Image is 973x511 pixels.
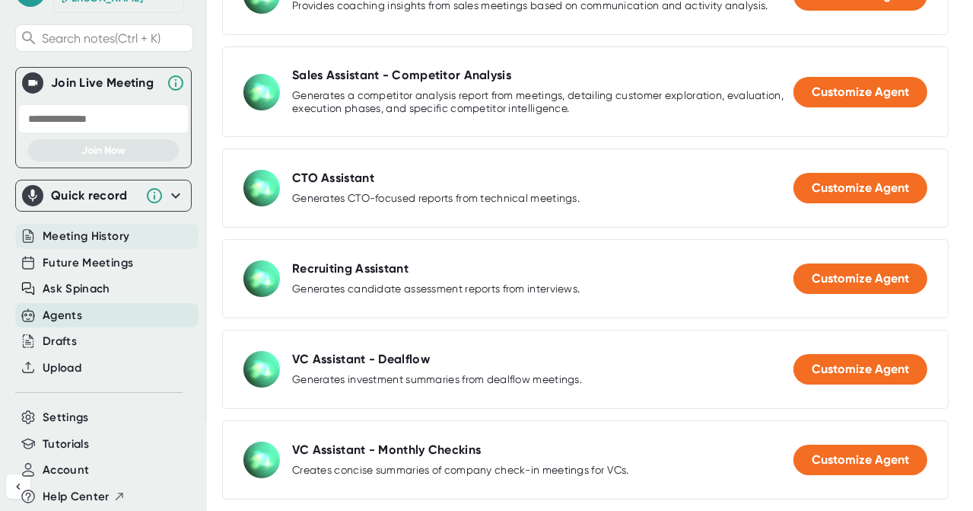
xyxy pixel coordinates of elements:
button: Join Now [28,139,179,161]
span: Search notes (Ctrl + K) [42,31,189,46]
img: VC Assistant - Dealflow [243,351,280,388]
div: Join Live Meeting [51,75,159,91]
div: Generates candidate assessment reports from interviews. [292,283,580,296]
div: Generates CTO-focused reports from technical meetings. [292,192,580,206]
button: Customize Agent [793,173,927,203]
button: Ask Spinach [43,280,110,298]
button: Tutorials [43,436,89,453]
img: CTO Assistant [243,170,280,206]
span: Customize Agent [812,85,909,99]
button: Upload [43,359,81,377]
div: Join Live MeetingJoin Live Meeting [22,68,185,98]
div: Sales Assistant - Competitor Analysis [292,68,511,83]
div: Creates concise summaries of company check-in meetings for VCs. [292,464,629,477]
span: Customize Agent [812,271,909,286]
div: Generates investment summaries from dealflow meetings. [292,373,582,387]
button: Agents [43,307,82,324]
span: Join Now [81,144,126,157]
div: Recruiting Assistant [292,261,409,276]
button: Customize Agent [793,354,927,385]
button: Collapse sidebar [6,474,30,499]
button: Help Center [43,488,126,506]
span: Customize Agent [812,452,909,467]
button: Settings [43,409,89,426]
img: Sales Assistant - Competitor Analysis [243,74,280,110]
div: Quick record [22,180,185,211]
div: VC Assistant - Monthly Checkins [292,442,481,458]
button: Future Meetings [43,254,133,272]
div: VC Assistant - Dealflow [292,352,430,367]
img: Recruiting Assistant [243,260,280,297]
button: Customize Agent [793,445,927,475]
img: VC Assistant - Monthly Checkins [243,442,280,478]
span: Customize Agent [812,362,909,376]
button: Drafts [43,333,77,350]
button: Account [43,461,89,479]
div: Generates a competitor analysis report from meetings, detailing customer exploration, evaluation,... [292,89,793,116]
div: CTO Assistant [292,171,374,186]
button: Customize Agent [793,263,927,294]
span: Help Center [43,488,110,506]
img: Join Live Meeting [25,75,40,91]
button: Meeting History [43,228,129,245]
div: Quick record [51,188,138,203]
span: Customize Agent [812,180,909,195]
button: Customize Agent [793,77,927,107]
